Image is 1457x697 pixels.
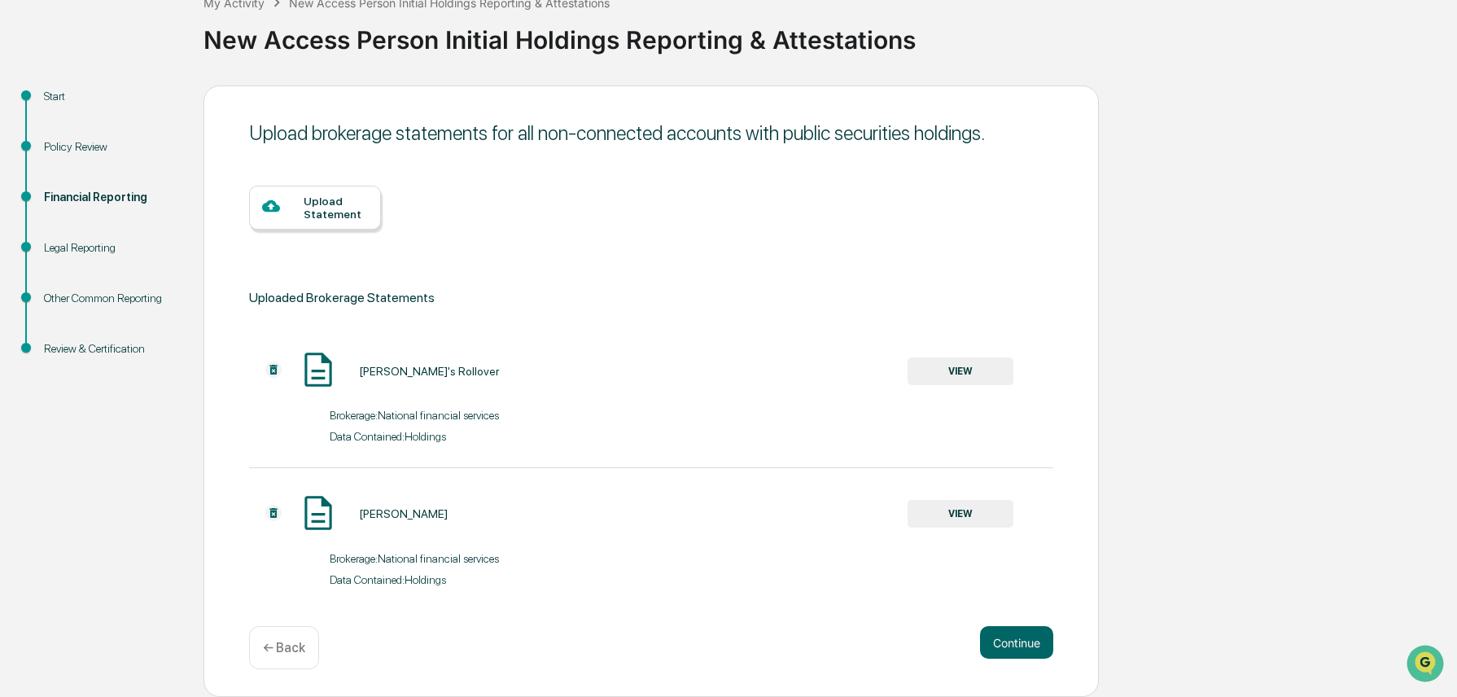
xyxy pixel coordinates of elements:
input: Clear [42,74,269,91]
span: Attestations [134,205,202,221]
div: Uploaded Brokerage Statements [249,286,1053,309]
button: Continue [980,626,1053,659]
a: 🔎Data Lookup [10,230,109,259]
div: Upload brokerage statements for all non-connected accounts with public securities holdings. [249,121,1053,145]
button: VIEW [908,357,1013,385]
div: Upload Statement [304,195,368,221]
div: Start [44,88,177,105]
div: Policy Review [44,138,177,156]
div: Legal Reporting [44,239,177,256]
a: 🗄️Attestations [112,199,208,228]
button: Start new chat [277,129,296,149]
span: Data Lookup [33,236,103,252]
div: We're available if you need us! [55,141,206,154]
button: VIEW [908,500,1013,528]
span: Pylon [162,276,197,288]
div: Other Common Reporting [44,290,177,307]
div: New Access Person Initial Holdings Reporting & Attestations [203,12,1449,55]
img: Document Icon [298,493,339,533]
img: 1746055101610-c473b297-6a78-478c-a979-82029cc54cd1 [16,125,46,154]
div: 🗄️ [118,207,131,220]
div: [PERSON_NAME] [359,507,448,520]
img: Additional Document Icon [265,362,282,378]
div: Brokerage: National financial services [330,552,651,565]
p: ← Back [263,640,305,655]
div: Brokerage: National financial services [330,409,651,422]
div: Data Contained: Holdings [330,430,651,443]
span: Preclearance [33,205,105,221]
img: Document Icon [298,349,339,390]
div: 🔎 [16,238,29,251]
div: 🖐️ [16,207,29,220]
a: Powered byPylon [115,275,197,288]
p: How can we help? [16,34,296,60]
div: Review & Certification [44,340,177,357]
div: Financial Reporting [44,189,177,206]
iframe: Open customer support [1405,643,1449,687]
a: 🖐️Preclearance [10,199,112,228]
div: [PERSON_NAME]'s Rollover [359,365,499,378]
div: Data Contained: Holdings [330,573,651,586]
img: Additional Document Icon [265,505,282,521]
div: Start new chat [55,125,267,141]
